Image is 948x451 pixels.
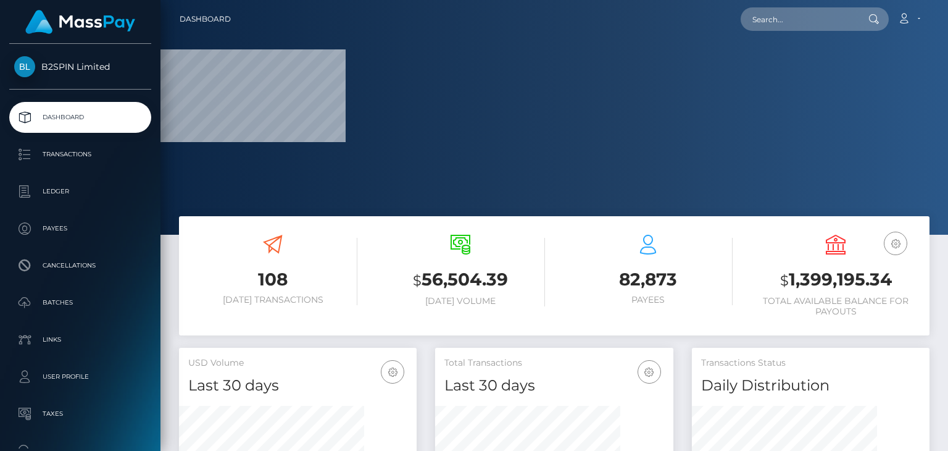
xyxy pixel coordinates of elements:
[25,10,135,34] img: MassPay Logo
[376,268,545,293] h3: 56,504.39
[563,295,733,305] h6: Payees
[9,102,151,133] a: Dashboard
[14,368,146,386] p: User Profile
[9,361,151,392] a: User Profile
[180,6,231,32] a: Dashboard
[9,61,151,72] span: B2SPIN Limited
[9,213,151,244] a: Payees
[14,293,146,312] p: Batches
[376,296,545,306] h6: [DATE] Volume
[188,268,357,292] h3: 108
[9,250,151,281] a: Cancellations
[9,176,151,207] a: Ledger
[14,56,35,77] img: B2SPIN Limited
[188,357,407,369] h5: USD Volume
[14,256,146,275] p: Cancellations
[780,272,789,289] small: $
[563,268,733,292] h3: 82,873
[413,272,422,289] small: $
[444,357,663,369] h5: Total Transactions
[701,375,920,397] h4: Daily Distribution
[9,139,151,170] a: Transactions
[14,331,146,349] p: Links
[751,296,920,317] h6: Total Available Balance for Payouts
[188,295,357,305] h6: [DATE] Transactions
[751,268,920,293] h3: 1,399,195.34
[14,108,146,127] p: Dashboard
[741,7,857,31] input: Search...
[444,375,663,397] h4: Last 30 days
[188,375,407,397] h4: Last 30 days
[9,398,151,429] a: Taxes
[701,357,920,369] h5: Transactions Status
[9,287,151,318] a: Batches
[9,324,151,355] a: Links
[14,405,146,423] p: Taxes
[14,145,146,164] p: Transactions
[14,182,146,201] p: Ledger
[14,219,146,238] p: Payees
